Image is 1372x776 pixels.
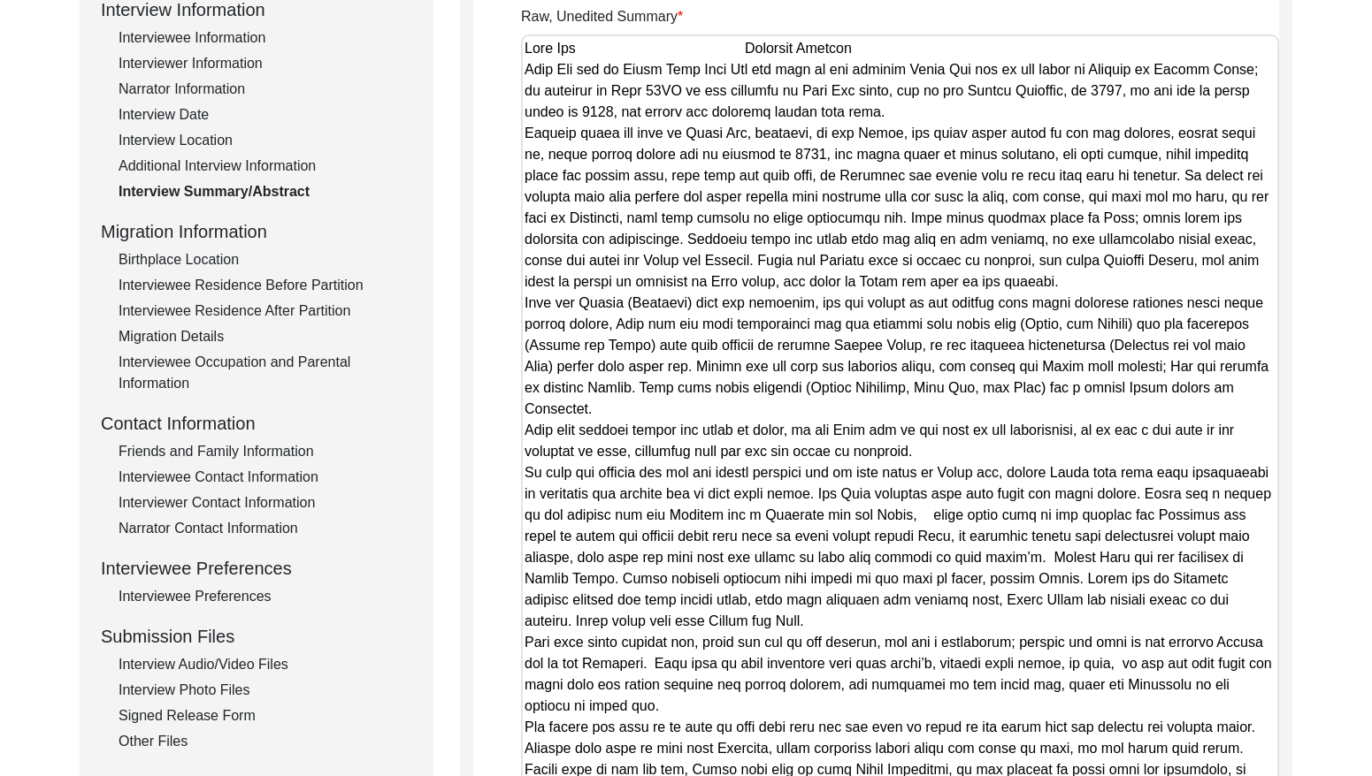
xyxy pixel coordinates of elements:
[119,249,412,270] div: Birthplace Location
[119,130,412,151] div: Interview Location
[101,555,412,582] div: Interviewee Preferences
[119,492,412,514] div: Interviewer Contact Information
[119,352,412,394] div: Interviewee Occupation and Parental Information
[119,301,412,322] div: Interviewee Residence After Partition
[101,218,412,245] div: Migration Information
[119,53,412,74] div: Interviewer Information
[119,467,412,488] div: Interviewee Contact Information
[521,6,683,27] label: Raw, Unedited Summary
[119,181,412,202] div: Interview Summary/Abstract
[119,326,412,347] div: Migration Details
[119,104,412,126] div: Interview Date
[119,27,412,49] div: Interviewee Information
[101,623,412,650] div: Submission Files
[119,654,412,675] div: Interview Audio/Video Files
[119,518,412,539] div: Narrator Contact Information
[119,275,412,296] div: Interviewee Residence Before Partition
[119,586,412,607] div: Interviewee Preferences
[119,156,412,177] div: Additional Interview Information
[119,731,412,752] div: Other Files
[119,441,412,462] div: Friends and Family Information
[119,705,412,727] div: Signed Release Form
[119,680,412,701] div: Interview Photo Files
[101,410,412,437] div: Contact Information
[119,79,412,100] div: Narrator Information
